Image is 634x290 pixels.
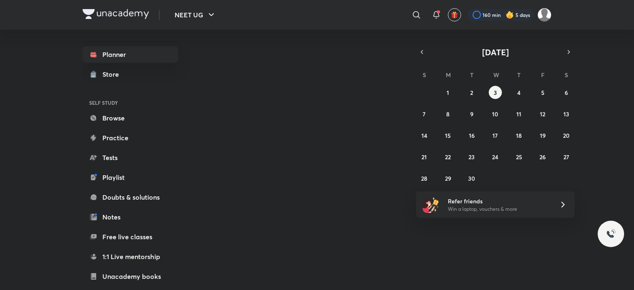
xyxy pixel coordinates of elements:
[512,107,525,120] button: September 11, 2025
[83,149,178,166] a: Tests
[447,89,449,97] abbr: September 1, 2025
[441,107,454,120] button: September 8, 2025
[506,11,514,19] img: streak
[423,196,439,213] img: referral
[83,209,178,225] a: Notes
[418,172,431,185] button: September 28, 2025
[469,132,475,139] abbr: September 16, 2025
[489,107,502,120] button: September 10, 2025
[492,110,498,118] abbr: September 10, 2025
[428,46,563,58] button: [DATE]
[489,86,502,99] button: September 3, 2025
[448,8,461,21] button: avatar
[512,150,525,163] button: September 25, 2025
[536,86,549,99] button: September 5, 2025
[441,172,454,185] button: September 29, 2025
[465,86,478,99] button: September 2, 2025
[541,71,544,79] abbr: Friday
[516,132,522,139] abbr: September 18, 2025
[421,132,427,139] abbr: September 14, 2025
[465,129,478,142] button: September 16, 2025
[563,110,569,118] abbr: September 13, 2025
[536,150,549,163] button: September 26, 2025
[441,86,454,99] button: September 1, 2025
[482,47,509,58] span: [DATE]
[83,96,178,110] h6: SELF STUDY
[421,153,427,161] abbr: September 21, 2025
[493,71,499,79] abbr: Wednesday
[470,110,473,118] abbr: September 9, 2025
[83,169,178,186] a: Playlist
[423,71,426,79] abbr: Sunday
[563,153,569,161] abbr: September 27, 2025
[421,174,427,182] abbr: September 28, 2025
[83,9,149,19] img: Company Logo
[565,71,568,79] abbr: Saturday
[448,197,549,205] h6: Refer friends
[445,174,451,182] abbr: September 29, 2025
[492,132,498,139] abbr: September 17, 2025
[465,150,478,163] button: September 23, 2025
[83,229,178,245] a: Free live classes
[83,9,149,21] a: Company Logo
[83,189,178,205] a: Doubts & solutions
[517,89,520,97] abbr: September 4, 2025
[468,174,475,182] abbr: September 30, 2025
[512,129,525,142] button: September 18, 2025
[563,132,570,139] abbr: September 20, 2025
[606,229,616,239] img: ttu
[540,132,546,139] abbr: September 19, 2025
[537,8,551,22] img: Kebir Hasan Sk
[418,150,431,163] button: September 21, 2025
[536,107,549,120] button: September 12, 2025
[465,107,478,120] button: September 9, 2025
[539,153,546,161] abbr: September 26, 2025
[448,205,549,213] p: Win a laptop, vouchers & more
[494,89,497,97] abbr: September 3, 2025
[517,71,520,79] abbr: Thursday
[560,150,573,163] button: September 27, 2025
[470,71,473,79] abbr: Tuesday
[565,89,568,97] abbr: September 6, 2025
[441,129,454,142] button: September 15, 2025
[560,86,573,99] button: September 6, 2025
[541,89,544,97] abbr: September 5, 2025
[170,7,221,23] button: NEET UG
[418,107,431,120] button: September 7, 2025
[418,129,431,142] button: September 14, 2025
[489,150,502,163] button: September 24, 2025
[445,153,451,161] abbr: September 22, 2025
[489,129,502,142] button: September 17, 2025
[512,86,525,99] button: September 4, 2025
[441,150,454,163] button: September 22, 2025
[540,110,545,118] abbr: September 12, 2025
[516,153,522,161] abbr: September 25, 2025
[83,268,178,285] a: Unacademy books
[83,66,178,83] a: Store
[83,130,178,146] a: Practice
[446,110,449,118] abbr: September 8, 2025
[560,129,573,142] button: September 20, 2025
[451,11,458,19] img: avatar
[468,153,475,161] abbr: September 23, 2025
[102,69,124,79] div: Store
[83,248,178,265] a: 1:1 Live mentorship
[83,110,178,126] a: Browse
[465,172,478,185] button: September 30, 2025
[492,153,498,161] abbr: September 24, 2025
[445,132,451,139] abbr: September 15, 2025
[470,89,473,97] abbr: September 2, 2025
[446,71,451,79] abbr: Monday
[560,107,573,120] button: September 13, 2025
[516,110,521,118] abbr: September 11, 2025
[536,129,549,142] button: September 19, 2025
[423,110,426,118] abbr: September 7, 2025
[83,46,178,63] a: Planner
